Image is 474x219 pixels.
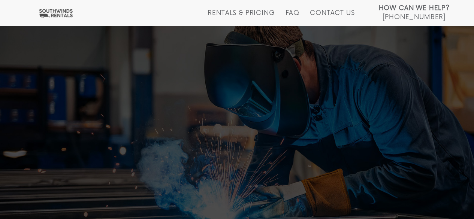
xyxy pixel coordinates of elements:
[286,9,300,26] a: FAQ
[379,4,450,12] strong: How Can We Help?
[310,9,354,26] a: Contact Us
[383,13,446,21] span: [PHONE_NUMBER]
[37,9,74,18] img: Southwinds Rentals Logo
[208,9,275,26] a: Rentals & Pricing
[379,4,450,20] a: How Can We Help? [PHONE_NUMBER]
